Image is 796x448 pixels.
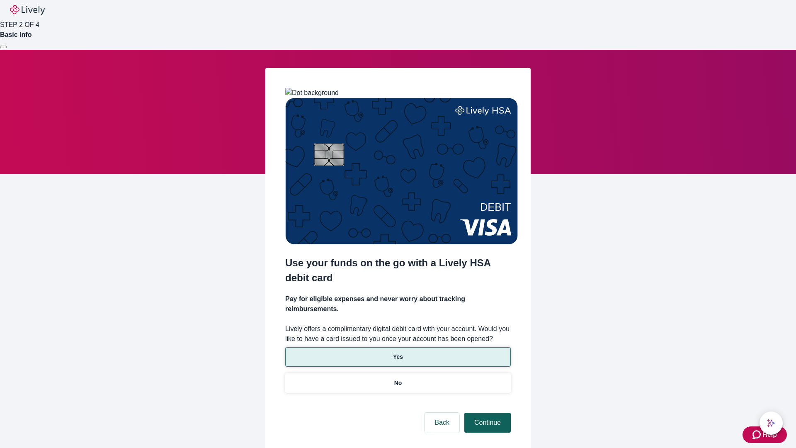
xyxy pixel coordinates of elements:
p: No [394,379,402,387]
button: Zendesk support iconHelp [743,426,787,443]
h2: Use your funds on the go with a Lively HSA debit card [285,256,511,285]
img: Dot background [285,88,339,98]
label: Lively offers a complimentary digital debit card with your account. Would you like to have a card... [285,324,511,344]
button: Yes [285,347,511,367]
svg: Zendesk support icon [752,430,762,440]
svg: Lively AI Assistant [767,419,775,427]
img: Debit card [285,98,518,244]
img: Lively [10,5,45,15]
h4: Pay for eligible expenses and never worry about tracking reimbursements. [285,294,511,314]
button: Back [425,413,459,433]
button: chat [760,411,783,435]
button: No [285,373,511,393]
span: Help [762,430,777,440]
button: Continue [464,413,511,433]
p: Yes [393,353,403,361]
